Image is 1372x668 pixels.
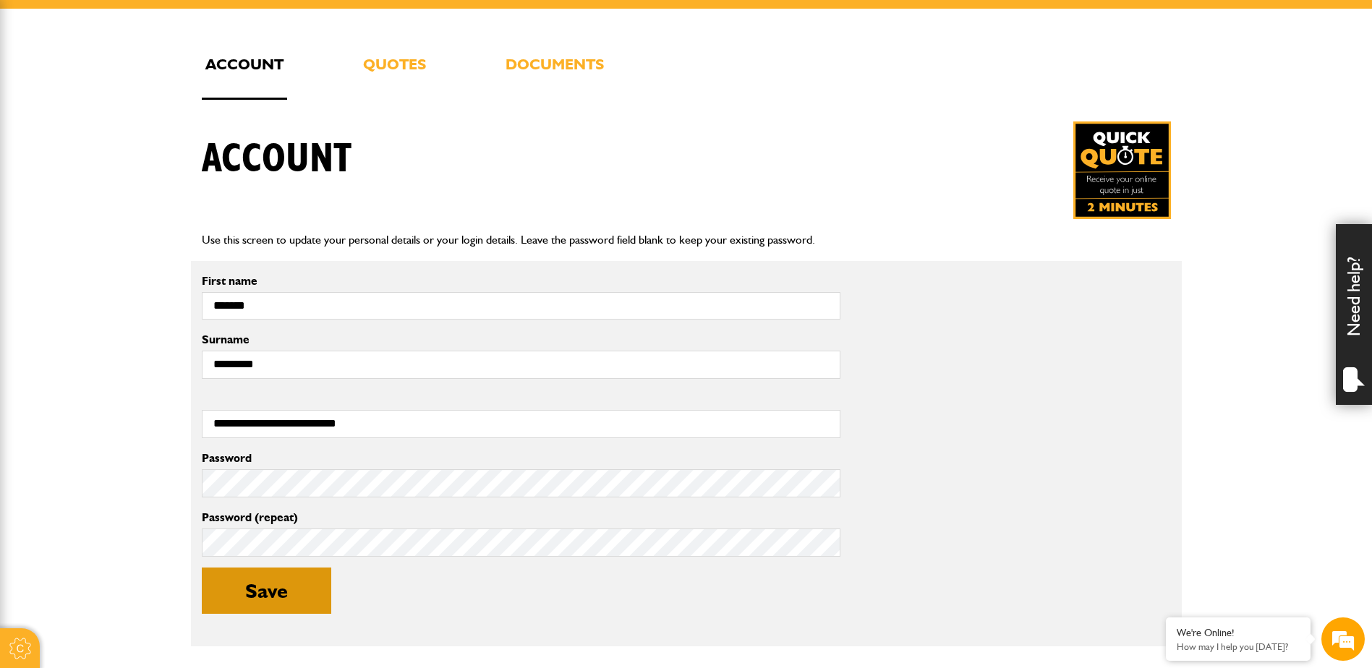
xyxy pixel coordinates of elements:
label: Password [202,453,840,464]
a: Get your insurance quote in just 2-minutes [1073,121,1171,219]
label: Surname [202,334,840,346]
h1: Account [202,135,351,184]
p: Use this screen to update your personal details or your login details. Leave the password field b... [202,231,1171,249]
img: Quick Quote [1073,121,1171,219]
a: Quotes [359,52,430,100]
button: Save [202,568,331,614]
label: Password (repeat) [202,512,840,523]
div: Need help? [1336,224,1372,405]
p: How may I help you today? [1177,641,1300,652]
a: Account [202,52,287,100]
div: We're Online! [1177,627,1300,639]
label: First name [202,275,840,287]
a: Documents [502,52,608,100]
